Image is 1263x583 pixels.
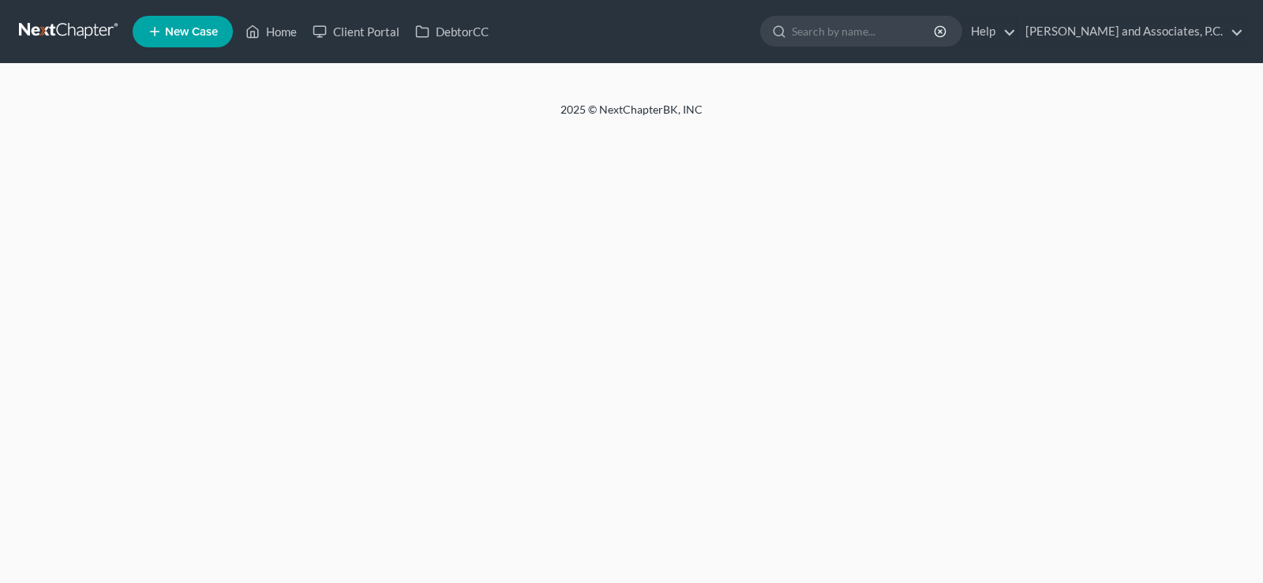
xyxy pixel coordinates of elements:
div: 2025 © NextChapterBK, INC [182,102,1081,130]
span: New Case [165,26,218,38]
a: Client Portal [305,17,407,46]
a: [PERSON_NAME] and Associates, P.C. [1018,17,1243,46]
a: DebtorCC [407,17,497,46]
input: Search by name... [792,17,936,46]
a: Home [238,17,305,46]
a: Help [963,17,1016,46]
